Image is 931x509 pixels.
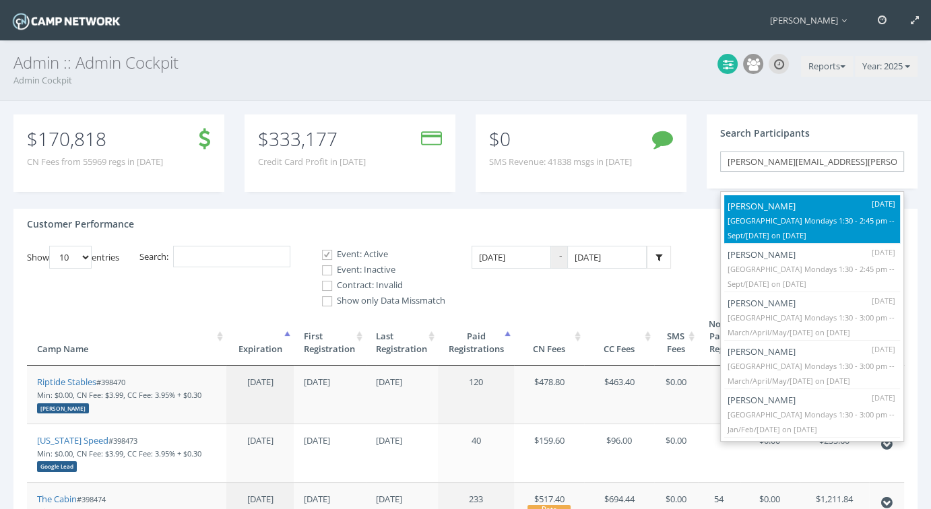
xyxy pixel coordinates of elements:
[27,156,163,168] span: CN Fees from 55969 regs in [DATE]
[654,423,698,482] td: $0.00
[728,247,897,262] p: [PERSON_NAME]
[247,493,274,505] span: [DATE]
[27,219,134,229] h4: Customer Performance
[294,423,366,482] td: [DATE]
[654,308,698,366] th: SMS Fees: activate to sort column ascending
[311,294,445,308] label: Show only Data Missmatch
[584,308,654,366] th: CC Fees: activate to sort column ascending
[728,262,897,292] p: [GEOGRAPHIC_DATA] Mondays 1:30 - 2:45 pm -- Sept/[DATE] on [DATE]
[49,246,92,269] select: Showentries
[37,376,96,388] a: Riptide Stables
[258,156,366,168] span: Credit Card Profit in [DATE]
[247,376,274,388] span: [DATE]
[720,151,904,172] input: Name, Email
[37,434,108,446] a: [US_STATE] Speed
[698,308,740,366] th: Non-Paid Regs: activate to sort column ascending
[551,246,567,269] span: -
[740,423,800,482] td: $0.00
[37,436,201,471] small: #398473 Min: $0.00, CN Fee: $3.99, CC Fee: 3.95% + $0.30
[226,308,294,366] th: Expiration: activate to sort column descending
[567,246,647,269] input: Date Range: To
[37,403,89,413] div: [PERSON_NAME]
[438,308,514,366] th: PaidRegistrations: activate to sort column ascending
[728,344,897,359] p: [PERSON_NAME]
[311,279,445,292] label: Contract: Invalid
[173,246,290,268] input: Search:
[311,263,445,277] label: Event: Inactive
[584,366,654,423] td: $463.40
[872,391,895,405] p: [DATE]
[728,296,897,310] p: [PERSON_NAME]
[800,423,870,482] td: $255.60
[489,126,511,151] span: $0
[13,54,918,71] h3: Admin :: Admin Cockpit
[38,126,106,151] span: 170,818
[294,366,366,423] td: [DATE]
[366,308,438,366] th: LastRegistration: activate to sort column ascending
[728,359,897,388] p: [GEOGRAPHIC_DATA] Mondays 1:30 - 3:00 pm -- March/April/May/[DATE] on [DATE]
[728,393,897,407] p: [PERSON_NAME]
[514,308,584,366] th: CN Fees: activate to sort column ascending
[855,56,918,77] button: Year: 2025
[366,423,438,482] td: [DATE]
[27,308,226,366] th: Camp Name: activate to sort column ascending
[258,131,366,146] p: $
[13,74,72,86] a: Admin Cockpit
[728,407,897,437] p: [GEOGRAPHIC_DATA] Mondays 1:30 - 3:00 pm -- Jan/Feb/[DATE] on [DATE]
[37,493,77,505] a: The Cabin
[770,14,854,26] span: [PERSON_NAME]
[438,423,514,482] td: 40
[728,310,897,340] p: [GEOGRAPHIC_DATA] Mondays 1:30 - 3:00 pm -- March/April/May/[DATE] on [DATE]
[294,308,366,366] th: FirstRegistration: activate to sort column ascending
[311,248,445,261] label: Event: Active
[514,366,584,423] td: $478.80
[269,126,338,151] span: 333,177
[514,423,584,482] td: $159.60
[872,342,895,357] p: [DATE]
[472,246,551,269] input: Date Range: From
[872,294,895,308] p: [DATE]
[862,60,903,72] span: Year: 2025
[489,156,632,168] span: SMS Revenue: 41838 msgs in [DATE]
[37,461,77,471] div: Google Lead
[872,245,895,260] p: [DATE]
[654,366,698,423] td: $0.00
[801,56,853,77] button: Reports
[438,366,514,423] td: 120
[37,377,201,412] small: #398470 Min: $0.00, CN Fee: $3.99, CC Fee: 3.95% + $0.30
[584,423,654,482] td: $96.00
[27,246,119,269] label: Show entries
[366,366,438,423] td: [DATE]
[728,199,897,213] p: [PERSON_NAME]
[139,246,290,268] label: Search:
[872,197,895,211] p: [DATE]
[720,128,810,138] h4: Search Participants
[728,213,897,243] p: [GEOGRAPHIC_DATA] Mondays 1:30 - 2:45 pm -- Sept/[DATE] on [DATE]
[27,131,163,146] p: $
[247,434,274,446] span: [DATE]
[10,9,123,33] img: Camp Network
